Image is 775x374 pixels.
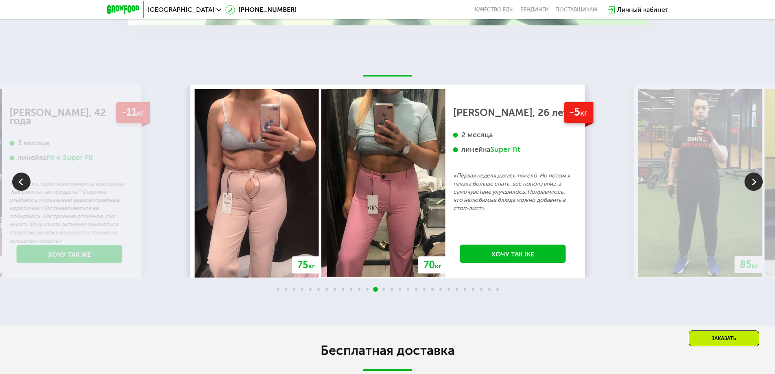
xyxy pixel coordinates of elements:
[292,256,320,273] div: 75
[12,173,31,191] img: Slide left
[460,245,566,263] a: Хочу так же
[689,330,759,346] div: Заказать
[418,256,447,273] div: 70
[744,173,763,191] img: Slide right
[580,108,587,118] span: кг
[617,5,668,15] div: Личный кабинет
[17,245,122,263] a: Хочу так же
[520,7,549,13] a: Вендинги
[752,262,758,269] span: кг
[10,138,129,148] div: 3 месяца
[475,7,514,13] a: Качество еды
[453,109,573,117] div: [PERSON_NAME], 26 лет
[490,145,520,154] div: Super Fit
[10,153,129,162] div: линейка
[555,7,597,13] div: поставщикам
[225,5,297,15] a: [PHONE_NUMBER]
[10,109,129,125] div: [PERSON_NAME], 42 года
[453,172,573,212] p: «Первая неделя далась тяжело. Но потом я начала больше спать, вес пополз вниз, а самочувствие улу...
[137,108,144,118] span: кг
[116,102,150,123] div: -11
[453,130,573,140] div: 2 месяца
[564,102,593,123] div: -5
[47,153,93,162] div: Fit и Super Fit
[308,262,315,270] span: кг
[435,262,441,270] span: кг
[735,256,764,273] div: 85
[148,7,214,13] span: [GEOGRAPHIC_DATA]
[160,342,616,359] h2: Бесплатная доставка
[10,180,129,245] p: «Со всех сторон комплименты и вопросы: 'Как смогла так похудеть?” Скромно улыбаюсь и показываю ва...
[453,145,573,154] div: линейка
